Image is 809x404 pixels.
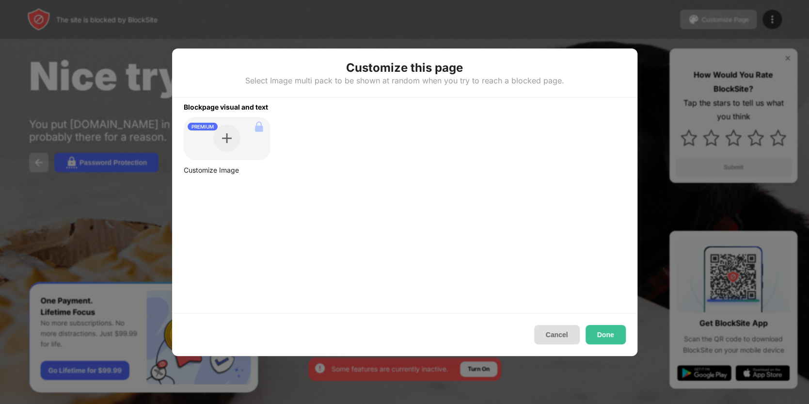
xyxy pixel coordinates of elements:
[346,60,463,76] div: Customize this page
[245,76,564,85] div: Select Image multi pack to be shown at random when you try to reach a blocked page.
[222,133,232,143] img: plus.svg
[586,325,626,344] button: Done
[534,325,580,344] button: Cancel
[251,119,267,134] img: lock.svg
[172,97,637,111] div: Blockpage visual and text
[188,123,218,130] div: PREMIUM
[184,166,270,175] div: Customize Image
